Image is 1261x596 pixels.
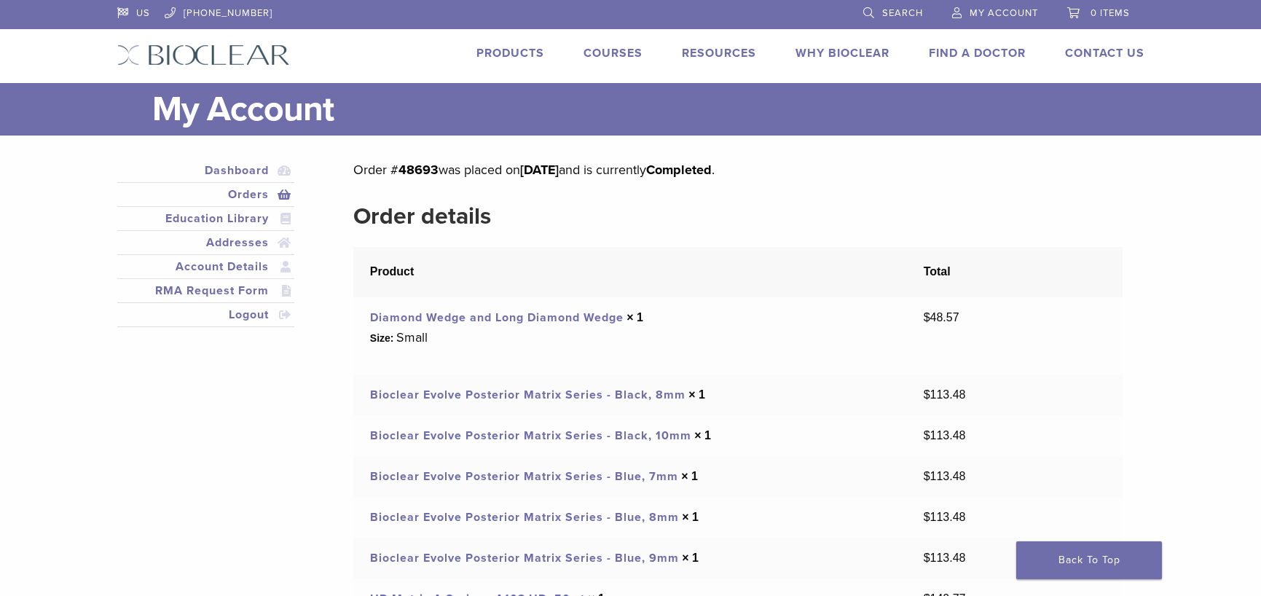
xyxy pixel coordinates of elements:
[120,282,292,299] a: RMA Request Form
[924,311,959,324] bdi: 48.57
[1016,541,1162,579] a: Back To Top
[353,159,1122,181] p: Order # was placed on and is currently .
[152,83,1144,136] h1: My Account
[353,199,1122,234] h2: Order details
[120,258,292,275] a: Account Details
[353,247,907,297] th: Product
[120,306,292,324] a: Logout
[924,511,930,523] span: $
[970,7,1038,19] span: My Account
[682,511,699,523] strong: × 1
[907,247,1123,297] th: Total
[626,311,643,324] strong: × 1
[924,552,966,564] bdi: 113.48
[370,551,679,565] a: Bioclear Evolve Posterior Matrix Series - Blue, 9mm
[924,388,930,401] span: $
[924,470,930,482] span: $
[681,470,698,482] strong: × 1
[398,162,439,178] mark: 48693
[120,210,292,227] a: Education Library
[120,162,292,179] a: Dashboard
[370,331,394,346] strong: Size:
[370,388,686,402] a: Bioclear Evolve Posterior Matrix Series - Black, 8mm
[476,46,544,60] a: Products
[520,162,559,178] mark: [DATE]
[682,552,699,564] strong: × 1
[370,428,691,443] a: Bioclear Evolve Posterior Matrix Series - Black, 10mm
[688,388,705,401] strong: × 1
[882,7,923,19] span: Search
[396,326,428,348] p: Small
[370,469,678,484] a: Bioclear Evolve Posterior Matrix Series - Blue, 7mm
[584,46,643,60] a: Courses
[694,429,711,442] strong: × 1
[370,310,624,325] a: Diamond Wedge and Long Diamond Wedge
[370,510,679,525] a: Bioclear Evolve Posterior Matrix Series - Blue, 8mm
[924,388,966,401] bdi: 113.48
[117,159,295,345] nav: Account pages
[924,429,930,442] span: $
[646,162,712,178] mark: Completed
[924,470,966,482] bdi: 113.48
[796,46,889,60] a: Why Bioclear
[1091,7,1130,19] span: 0 items
[924,429,966,442] bdi: 113.48
[924,511,966,523] bdi: 113.48
[117,44,290,66] img: Bioclear
[924,311,930,324] span: $
[120,234,292,251] a: Addresses
[682,46,756,60] a: Resources
[120,186,292,203] a: Orders
[1065,46,1144,60] a: Contact Us
[929,46,1026,60] a: Find A Doctor
[924,552,930,564] span: $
